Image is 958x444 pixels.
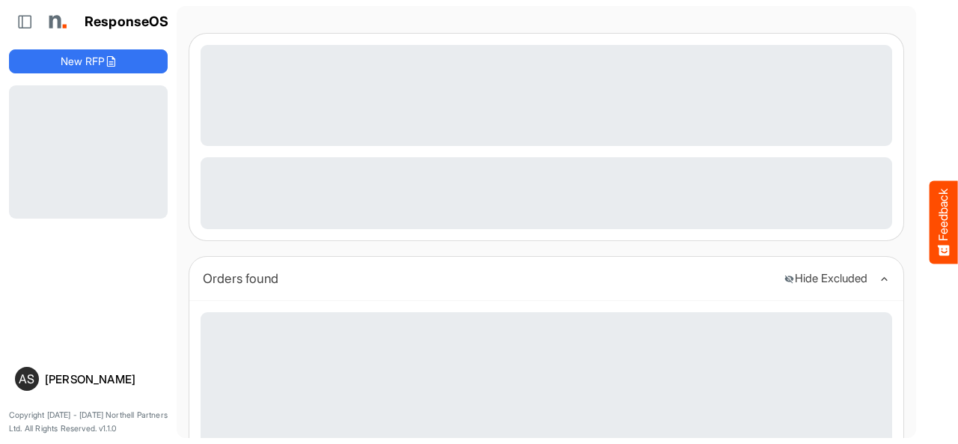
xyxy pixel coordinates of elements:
button: Hide Excluded [784,273,867,285]
button: New RFP [9,49,168,73]
div: Loading... [9,85,168,219]
div: Loading... [201,45,892,146]
h1: ResponseOS [85,14,169,30]
img: Northell [41,7,71,37]
div: Loading... [201,157,892,229]
div: [PERSON_NAME] [45,374,162,385]
div: Orders found [203,268,772,289]
button: Feedback [930,180,958,264]
p: Copyright [DATE] - [DATE] Northell Partners Ltd. All Rights Reserved. v1.1.0 [9,409,168,435]
span: AS [19,373,34,385]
